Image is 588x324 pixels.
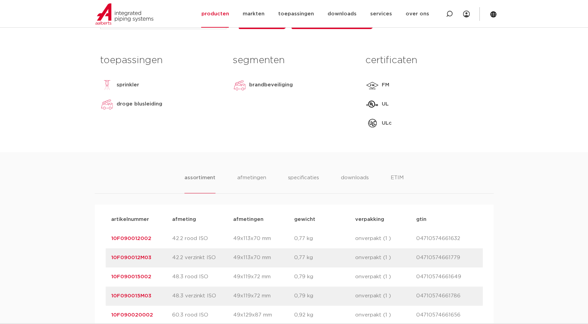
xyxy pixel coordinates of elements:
a: 10F090012M03 [111,255,151,260]
p: FM [382,81,389,89]
p: 49x113x70 mm [233,235,294,243]
img: sprinkler [100,78,114,92]
p: 49x119x72 mm [233,273,294,281]
p: onverpakt (1 ) [355,235,416,243]
p: 0,77 kg [294,235,355,243]
p: droge blusleiding [117,100,162,108]
p: 49x129x87 mm [233,311,294,319]
img: droge blusleiding [100,97,114,111]
img: brandbeveiliging [233,78,246,92]
h3: segmenten [233,54,355,67]
a: 10F090015002 [111,274,151,279]
a: 10F090012002 [111,236,151,241]
p: 04710574661779 [416,254,477,262]
p: onverpakt (1 ) [355,311,416,319]
p: 49x119x72 mm [233,292,294,300]
p: onverpakt (1 ) [355,273,416,281]
img: ULc [365,116,379,130]
p: ULc [382,119,392,127]
p: 04710574661632 [416,235,477,243]
p: 0,79 kg [294,273,355,281]
p: gewicht [294,215,355,224]
a: 10F090020002 [111,312,153,318]
p: 60.3 rood ISO [172,311,233,319]
p: 42.2 rood ISO [172,235,233,243]
p: UL [382,100,389,108]
li: assortiment [184,174,215,193]
p: sprinkler [117,81,139,89]
h3: toepassingen [100,54,223,67]
li: ETIM [391,174,404,193]
p: 0,79 kg [294,292,355,300]
p: 48.3 verzinkt ISO [172,292,233,300]
h3: certificaten [365,54,488,67]
p: 0,77 kg [294,254,355,262]
a: 10F090015M03 [111,293,151,298]
p: 42.2 verzinkt ISO [172,254,233,262]
p: onverpakt (1 ) [355,292,416,300]
img: FM [365,78,379,92]
p: onverpakt (1 ) [355,254,416,262]
p: artikelnummer [111,215,172,224]
p: brandbeveiliging [249,81,293,89]
p: 0,92 kg [294,311,355,319]
img: UL [365,97,379,111]
li: specificaties [288,174,319,193]
p: 04710574661649 [416,273,477,281]
li: afmetingen [237,174,266,193]
p: 04710574661786 [416,292,477,300]
p: gtin [416,215,477,224]
p: afmetingen [233,215,294,224]
p: verpakking [355,215,416,224]
p: 04710574661656 [416,311,477,319]
p: afmeting [172,215,233,224]
p: 48.3 rood ISO [172,273,233,281]
li: downloads [341,174,369,193]
p: 49x113x70 mm [233,254,294,262]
